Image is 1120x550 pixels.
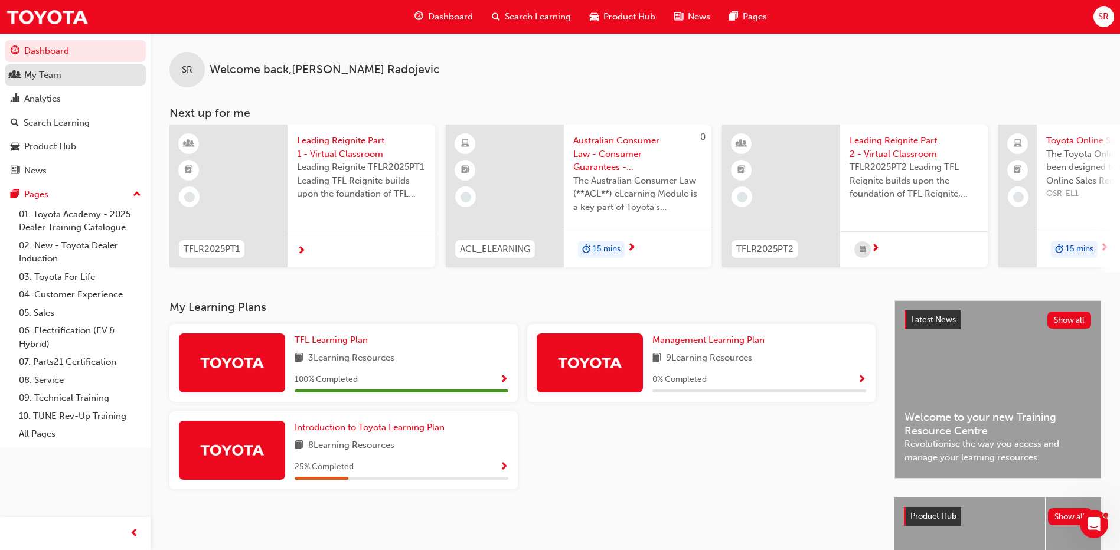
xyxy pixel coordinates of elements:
a: car-iconProduct Hub [580,5,665,29]
span: 15 mins [1066,243,1093,256]
span: learningResourceType_INSTRUCTOR_LED-icon [737,136,746,152]
span: Welcome to your new Training Resource Centre [905,411,1091,437]
a: search-iconSearch Learning [482,5,580,29]
span: learningRecordVerb_NONE-icon [461,192,471,202]
span: News [688,10,710,24]
a: News [5,160,146,182]
button: Show all [1048,508,1092,525]
span: 100 % Completed [295,373,358,387]
span: search-icon [11,118,19,129]
a: 04. Customer Experience [14,286,146,304]
span: Search Learning [505,10,571,24]
span: guage-icon [414,9,423,24]
a: 03. Toyota For Life [14,268,146,286]
span: calendar-icon [860,243,866,257]
button: Pages [5,184,146,205]
a: 07. Parts21 Certification [14,353,146,371]
div: Pages [24,188,48,201]
span: pages-icon [11,189,19,200]
span: 15 mins [593,243,621,256]
span: The Australian Consumer Law (**ACL**) eLearning Module is a key part of Toyota’s compliance progr... [573,174,702,214]
a: 08. Service [14,371,146,389]
a: Latest NewsShow allWelcome to your new Training Resource CentreRevolutionise the way you access a... [894,300,1101,479]
span: Show Progress [857,375,866,385]
div: Search Learning [24,116,90,130]
a: TFLR2025PT2Leading Reignite Part 2 - Virtual ClassroomTFLR2025PT2 Leading TFL Reignite builds upo... [722,125,988,267]
a: Management Learning Plan [652,333,769,347]
span: duration-icon [582,242,590,257]
span: TFLR2025PT1 [184,243,240,256]
a: 05. Sales [14,304,146,322]
span: news-icon [674,9,683,24]
span: Latest News [911,315,956,325]
a: TFLR2025PT1Leading Reignite Part 1 - Virtual ClassroomLeading Reignite TFLR2025PT1 Leading TFL Re... [169,125,435,267]
div: News [24,164,47,178]
span: guage-icon [11,46,19,57]
span: car-icon [11,142,19,152]
span: booktick-icon [1014,163,1022,178]
a: 02. New - Toyota Dealer Induction [14,237,146,268]
span: learningRecordVerb_NONE-icon [1013,192,1024,202]
button: Show all [1047,312,1092,329]
span: 0 [700,132,706,142]
span: booktick-icon [185,163,193,178]
span: Show Progress [499,462,508,473]
span: learningRecordVerb_NONE-icon [737,192,747,202]
span: 9 Learning Resources [666,351,752,366]
iframe: Intercom live chat [1080,510,1108,538]
a: Product HubShow all [904,507,1092,526]
span: booktick-icon [461,163,469,178]
span: Leading Reignite Part 2 - Virtual Classroom [850,134,978,161]
span: Revolutionise the way you access and manage your learning resources. [905,437,1091,464]
button: DashboardMy TeamAnalyticsSearch LearningProduct HubNews [5,38,146,184]
button: Show Progress [499,372,508,387]
span: SR [182,63,192,77]
span: car-icon [590,9,599,24]
span: booktick-icon [737,163,746,178]
span: Leading Reignite Part 1 - Virtual Classroom [297,134,426,161]
div: Product Hub [24,140,76,153]
span: Show Progress [499,375,508,385]
span: Leading Reignite TFLR2025PT1 Leading TFL Reignite builds upon the foundation of TFL Reignite, rea... [297,161,426,201]
span: Pages [743,10,767,24]
button: Show Progress [857,372,866,387]
a: Introduction to Toyota Learning Plan [295,421,449,434]
span: TFL Learning Plan [295,335,368,345]
span: book-icon [295,438,303,453]
span: 0 % Completed [652,373,707,387]
div: My Team [24,68,61,82]
button: Show Progress [499,460,508,474]
a: pages-iconPages [720,5,776,29]
span: Introduction to Toyota Learning Plan [295,422,445,433]
span: SR [1098,10,1109,24]
h3: Next up for me [151,106,1120,120]
span: people-icon [11,70,19,81]
span: next-icon [297,246,306,257]
a: Dashboard [5,40,146,62]
span: 3 Learning Resources [308,351,394,366]
span: up-icon [133,187,141,202]
span: book-icon [295,351,303,366]
a: TFL Learning Plan [295,333,373,347]
span: 8 Learning Resources [308,438,394,453]
a: 10. TUNE Rev-Up Training [14,407,146,425]
span: duration-icon [1055,242,1063,257]
a: Latest NewsShow all [905,310,1091,329]
span: news-icon [11,166,19,176]
a: news-iconNews [665,5,720,29]
span: next-icon [1100,243,1109,254]
span: learningRecordVerb_NONE-icon [184,192,195,202]
a: Search Learning [5,112,146,134]
img: Trak [200,352,265,373]
span: laptop-icon [1014,136,1022,152]
span: Management Learning Plan [652,335,765,345]
a: Trak [6,4,89,30]
button: SR [1093,6,1114,27]
a: guage-iconDashboard [405,5,482,29]
span: chart-icon [11,94,19,104]
a: Analytics [5,88,146,110]
h3: My Learning Plans [169,300,876,314]
a: 09. Technical Training [14,389,146,407]
span: ACL_ELEARNING [460,243,530,256]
